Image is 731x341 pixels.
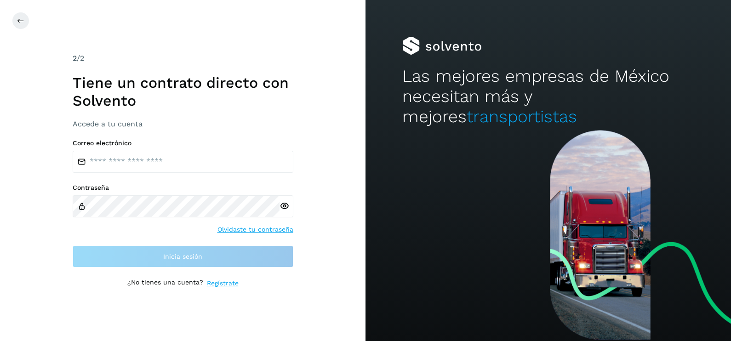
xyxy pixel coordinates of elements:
h1: Tiene un contrato directo con Solvento [73,74,293,109]
span: transportistas [467,107,577,126]
h3: Accede a tu cuenta [73,119,293,128]
button: Inicia sesión [73,245,293,267]
label: Contraseña [73,184,293,192]
div: /2 [73,53,293,64]
p: ¿No tienes una cuenta? [127,278,203,288]
span: 2 [73,54,77,63]
a: Regístrate [207,278,239,288]
span: Inicia sesión [163,253,202,260]
h2: Las mejores empresas de México necesitan más y mejores [402,66,695,127]
label: Correo electrónico [73,139,293,147]
a: Olvidaste tu contraseña [217,225,293,234]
